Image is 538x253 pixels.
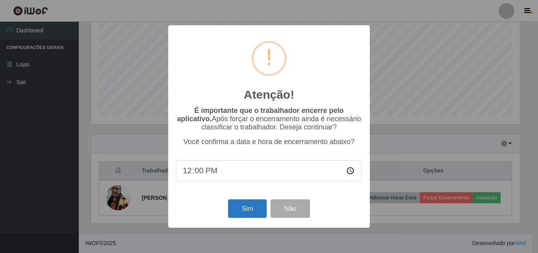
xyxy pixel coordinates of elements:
button: Não [271,199,310,218]
b: É importante que o trabalhador encerre pelo aplicativo. [177,107,343,123]
p: Você confirma a data e hora de encerramento abaixo? [176,138,362,146]
p: Após forçar o encerramento ainda é necessário classificar o trabalhador. Deseja continuar? [176,107,362,131]
h2: Atenção! [244,88,294,102]
button: Sim [228,199,266,218]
